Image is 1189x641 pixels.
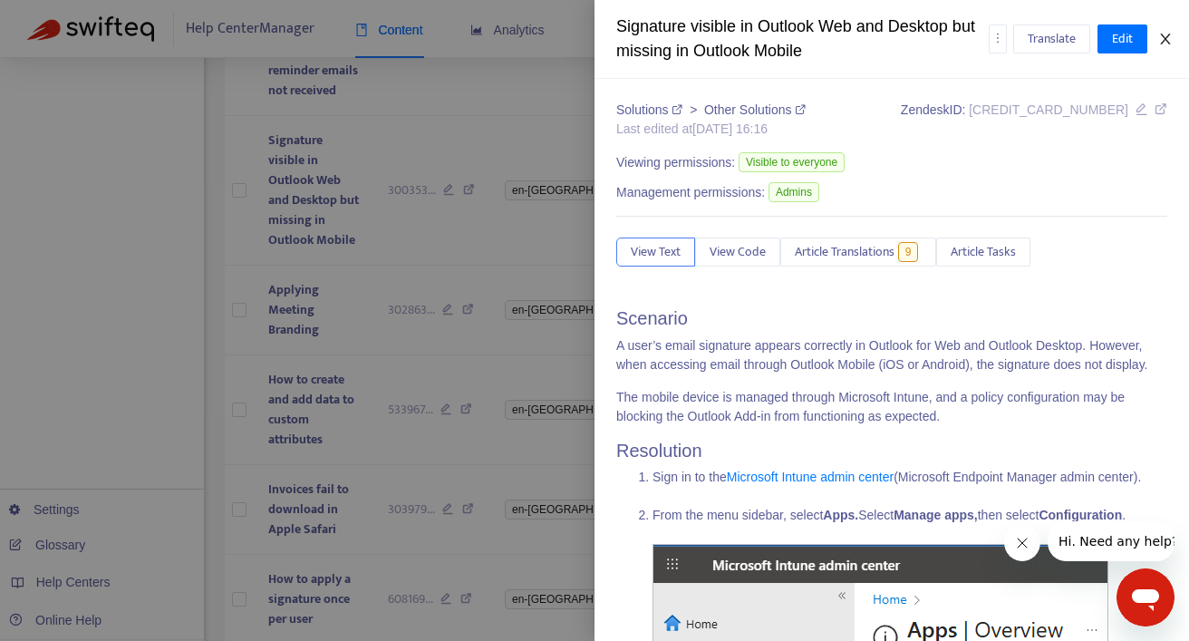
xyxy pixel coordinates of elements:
strong: Configuration [1039,508,1122,522]
h2: Resolution [616,440,1167,461]
button: Article Tasks [936,238,1030,267]
span: [CREDIT_CARD_NUMBER] [969,102,1128,117]
span: Management permissions: [616,183,765,202]
span: Admins [768,182,819,202]
iframe: Close message [1004,525,1040,561]
span: Viewing permissions: [616,153,735,172]
button: View Text [616,238,695,267]
span: Article Tasks [951,242,1016,262]
span: Visible to everyone [739,152,845,172]
button: more [989,24,1007,53]
div: > [616,101,806,120]
span: Translate [1028,29,1076,49]
a: Other Solutions [704,102,806,117]
a: Microsoft Intune admin center [727,470,894,484]
span: Hi. Need any help? [11,13,130,27]
iframe: Message from company [1048,521,1174,561]
iframe: Button to launch messaging window [1116,568,1174,626]
p: The mobile device is managed through Microsoft Intune, and a policy configuration may be blocking... [616,388,1167,426]
span: Article Translations [795,242,894,262]
h2: Scenario [616,307,1167,329]
span: View Code [710,242,766,262]
button: Article Translations9 [780,238,936,267]
li: Sign in to the (Microsoft Endpoint Manager admin center). [652,468,1167,506]
span: View Text [631,242,681,262]
div: Last edited at [DATE] 16:16 [616,120,806,139]
button: Translate [1013,24,1090,53]
span: more [991,32,1004,44]
div: Zendesk ID: [901,101,1167,139]
button: Edit [1097,24,1147,53]
span: close [1158,32,1173,46]
button: Close [1153,31,1178,48]
p: A user’s email signature appears correctly in Outlook for Web and Outlook Desktop. However, when ... [616,336,1167,374]
span: Edit [1112,29,1133,49]
div: Signature visible in Outlook Web and Desktop but missing in Outlook Mobile [616,15,989,63]
a: Solutions [616,102,686,117]
strong: Apps. [823,508,858,522]
strong: Manage apps, [894,508,978,522]
span: 9 [898,242,919,262]
button: View Code [695,238,780,267]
